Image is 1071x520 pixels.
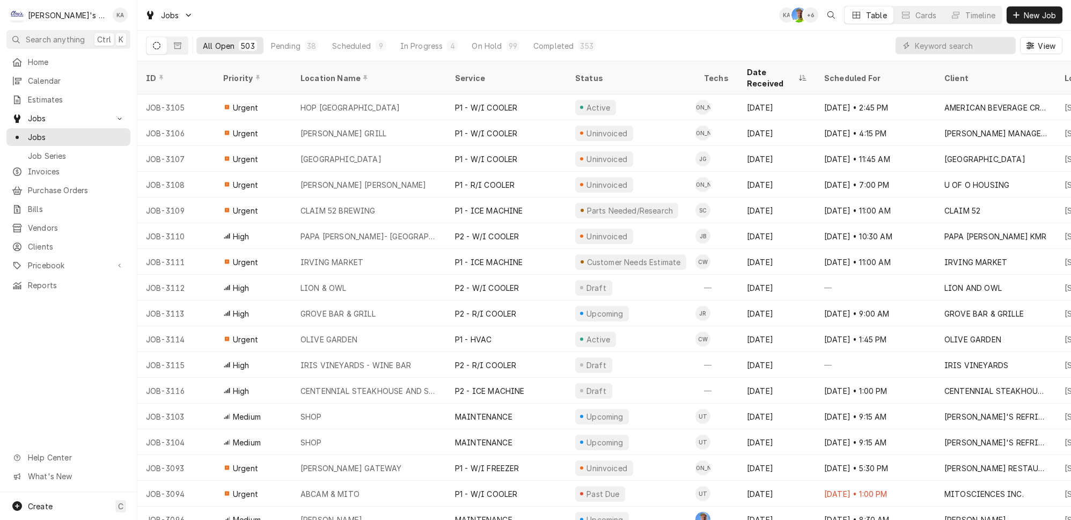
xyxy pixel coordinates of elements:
div: IRIS VINEYARDS - WINE BAR [300,360,411,371]
div: Unscheduled Tech's Avatar [695,409,710,424]
div: [DATE] [738,326,816,352]
div: Upcoming [585,308,625,319]
span: Reports [28,280,125,291]
div: IRVING MARKET [300,257,363,268]
div: AMERICAN BEVERAGE CRAFT- HOP VALLEY [944,102,1047,113]
div: — [816,352,936,378]
div: [DATE] [738,352,816,378]
div: Table [866,10,887,21]
button: Open search [823,6,840,24]
div: [DATE] • 4:15 PM [816,120,936,146]
div: [DATE] • 1:00 PM [816,378,936,404]
span: High [233,385,250,397]
div: [PERSON_NAME]'S REFRIGERATION [944,437,1047,448]
div: Date Received [747,67,796,89]
div: [DATE] • 9:15 AM [816,404,936,429]
div: Cards [915,10,937,21]
div: — [695,275,738,301]
div: Timeline [965,10,995,21]
div: Priority [223,72,281,84]
div: On Hold [472,40,502,52]
div: [PERSON_NAME]'s Refrigeration [28,10,107,21]
div: — [695,378,738,404]
div: Techs [704,72,730,84]
div: Service [455,72,556,84]
a: Job Series [6,147,130,165]
div: KA [779,8,794,23]
div: [DATE] [738,481,816,507]
div: JOB-3103 [137,404,215,429]
a: Go to What's New [6,467,130,485]
span: Create [28,502,53,511]
a: Estimates [6,91,130,108]
div: Past Due [585,488,621,500]
span: Urgent [233,488,258,500]
div: U OF O HOUSING [944,179,1009,191]
div: P1 - R/I COOLER [455,179,515,191]
div: Clay's Refrigeration's Avatar [10,8,25,23]
div: SHOP [300,411,322,422]
div: P1 - ICE MACHINE [455,257,523,268]
div: [DATE] • 11:00 AM [816,249,936,275]
span: Purchase Orders [28,185,125,196]
button: New Job [1007,6,1062,24]
div: Pending [271,40,300,52]
div: [DATE] [738,275,816,301]
div: Korey Austin's Avatar [113,8,128,23]
div: P2 - R/I COOLER [455,360,516,371]
div: [PERSON_NAME] [695,177,710,192]
div: [DATE] • 9:15 AM [816,429,936,455]
div: GROVE BAR & GRILL [300,308,376,319]
div: Active [585,334,612,345]
a: Bills [6,200,130,218]
span: Jobs [28,131,125,143]
div: JOB-3111 [137,249,215,275]
div: Draft [585,385,608,397]
input: Keyword search [915,37,1010,54]
span: High [233,308,250,319]
span: Vendors [28,222,125,233]
span: Calendar [28,75,125,86]
div: [GEOGRAPHIC_DATA] [944,153,1025,165]
div: Joey Brabb's Avatar [695,229,710,244]
a: Go to Jobs [6,109,130,127]
div: UT [695,486,710,501]
div: Client [944,72,1045,84]
div: Parts Needed/Research [585,205,674,216]
div: ABCAM & MITO [300,488,360,500]
div: P2 - ICE MACHINE [455,385,525,397]
span: Urgent [233,128,258,139]
div: [DATE] [738,94,816,120]
div: Uninvoiced [585,463,629,474]
a: Go to Pricebook [6,257,130,274]
span: High [233,282,250,294]
div: [PERSON_NAME] MANAGEMENT INC. [944,128,1047,139]
div: JOB-3109 [137,197,215,223]
div: JR [695,306,710,321]
span: High [233,231,250,242]
div: 4 [449,40,456,52]
div: P2 - W/I COOLER [455,231,519,242]
div: [DATE] • 9:00 AM [816,301,936,326]
span: Pricebook [28,260,109,271]
a: Go to Help Center [6,449,130,466]
div: [DATE] • 1:00 PM [816,481,936,507]
div: [PERSON_NAME] GATEWAY [300,463,401,474]
div: KA [113,8,128,23]
div: Completed [533,40,574,52]
div: SC [695,203,710,218]
a: Purchase Orders [6,181,130,199]
div: JOB-3113 [137,301,215,326]
div: CLAIM 52 BREWING [300,205,376,216]
div: [GEOGRAPHIC_DATA] [300,153,382,165]
div: UT [695,409,710,424]
div: HOP [GEOGRAPHIC_DATA] [300,102,400,113]
div: [PERSON_NAME] [695,100,710,115]
div: [DATE] [738,120,816,146]
div: 38 [307,40,316,52]
div: Draft [585,282,608,294]
span: Estimates [28,94,125,105]
div: [DATE] [738,378,816,404]
div: [DATE] [738,197,816,223]
div: Uninvoiced [585,231,629,242]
